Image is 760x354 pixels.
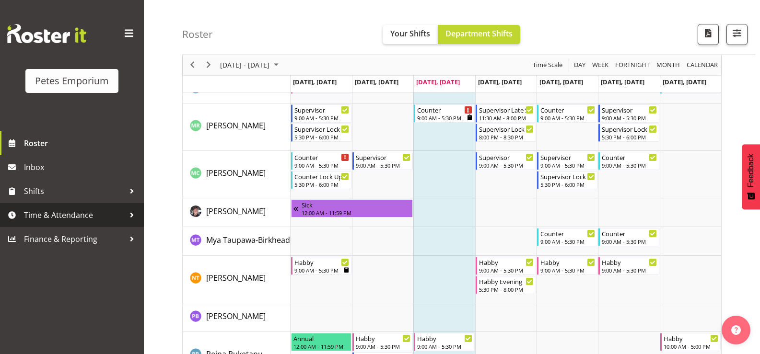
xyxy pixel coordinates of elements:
[479,133,534,141] div: 8:00 PM - 8:30 PM
[598,152,659,170] div: Melissa Cowen"s event - Counter Begin From Saturday, October 4, 2025 at 9:00:00 AM GMT+13:00 Ends...
[747,154,755,187] span: Feedback
[476,152,536,170] div: Melissa Cowen"s event - Supervisor Begin From Thursday, October 2, 2025 at 9:00:00 AM GMT+13:00 E...
[537,257,597,275] div: Nicole Thomson"s event - Habby Begin From Friday, October 3, 2025 at 9:00:00 AM GMT+13:00 Ends At...
[537,171,597,189] div: Melissa Cowen"s event - Supervisor Lock Up Begin From Friday, October 3, 2025 at 5:30:00 PM GMT+1...
[476,104,536,123] div: Melanie Richardson"s event - Supervisor Late Shift Begin From Thursday, October 2, 2025 at 11:30:...
[540,266,595,274] div: 9:00 AM - 5:30 PM
[478,78,522,86] span: [DATE], [DATE]
[217,55,284,75] div: Sep 29 - Oct 05, 2025
[602,105,656,114] div: Supervisor
[742,144,760,209] button: Feedback - Show survey
[356,152,410,162] div: Supervisor
[206,310,266,322] a: [PERSON_NAME]
[414,104,474,123] div: Melanie Richardson"s event - Counter Begin From Wednesday, October 1, 2025 at 9:00:00 AM GMT+13:0...
[602,114,656,122] div: 9:00 AM - 5:30 PM
[186,59,199,71] button: Previous
[591,59,609,71] span: Week
[183,103,291,151] td: Melanie Richardson resource
[184,55,200,75] div: previous period
[416,78,460,86] span: [DATE], [DATE]
[383,25,438,44] button: Your Shifts
[598,124,659,142] div: Melanie Richardson"s event - Supervisor Lock Up Begin From Saturday, October 4, 2025 at 5:30:00 P...
[183,256,291,303] td: Nicole Thomson resource
[531,59,564,71] button: Time Scale
[614,59,652,71] button: Fortnight
[540,238,595,245] div: 9:00 AM - 5:30 PM
[291,257,351,275] div: Nicole Thomson"s event - Habby Begin From Monday, September 29, 2025 at 9:00:00 AM GMT+13:00 Ends...
[206,120,266,131] a: [PERSON_NAME]
[206,234,290,246] a: Mya Taupawa-Birkhead
[352,152,413,170] div: Melissa Cowen"s event - Supervisor Begin From Tuesday, September 30, 2025 at 9:00:00 AM GMT+13:00...
[476,276,536,294] div: Nicole Thomson"s event - Habby Evening Begin From Thursday, October 2, 2025 at 5:30:00 PM GMT+13:...
[293,78,337,86] span: [DATE], [DATE]
[206,235,290,245] span: Mya Taupawa-Birkhead
[206,168,266,178] span: [PERSON_NAME]
[183,227,291,256] td: Mya Taupawa-Birkhead resource
[183,303,291,332] td: Peter Bunn resource
[438,25,520,44] button: Department Shifts
[390,28,430,39] span: Your Shifts
[356,343,410,350] div: 9:00 AM - 5:30 PM
[532,59,563,71] span: Time Scale
[219,59,283,71] button: October 2025
[537,104,597,123] div: Melanie Richardson"s event - Counter Begin From Friday, October 3, 2025 at 9:00:00 AM GMT+13:00 E...
[302,200,411,209] div: Sick
[685,59,720,71] button: Month
[602,161,656,169] div: 9:00 AM - 5:30 PM
[206,82,266,93] span: [PERSON_NAME]
[540,228,595,238] div: Counter
[601,78,644,86] span: [DATE], [DATE]
[7,24,86,43] img: Rosterit website logo
[417,114,472,122] div: 9:00 AM - 5:30 PM
[686,59,719,71] span: calendar
[445,28,513,39] span: Department Shifts
[291,199,413,217] div: Michelle Whale"s event - Sick Begin From Friday, September 26, 2025 at 12:00:00 AM GMT+12:00 Ends...
[698,24,719,45] button: Download a PDF of the roster according to the set date range.
[417,105,472,114] div: Counter
[479,276,534,286] div: Habby Evening
[294,133,349,141] div: 5:30 PM - 6:00 PM
[294,152,349,162] div: Counter
[602,238,656,245] div: 9:00 AM - 5:30 PM
[573,59,586,71] span: Day
[655,59,681,71] span: Month
[356,161,410,169] div: 9:00 AM - 5:30 PM
[293,343,349,350] div: 12:00 AM - 11:59 PM
[479,285,534,293] div: 5:30 PM - 8:00 PM
[479,152,534,162] div: Supervisor
[614,59,651,71] span: Fortnight
[540,257,595,267] div: Habby
[24,184,125,198] span: Shifts
[294,266,349,274] div: 9:00 AM - 5:30 PM
[476,257,536,275] div: Nicole Thomson"s event - Habby Begin From Thursday, October 2, 2025 at 9:00:00 AM GMT+13:00 Ends ...
[294,171,349,181] div: Counter Lock Up
[206,272,266,284] a: [PERSON_NAME]
[219,59,270,71] span: [DATE] - [DATE]
[182,29,213,40] h4: Roster
[294,257,349,267] div: Habby
[24,136,139,150] span: Roster
[602,266,656,274] div: 9:00 AM - 5:30 PM
[35,74,109,88] div: Petes Emporium
[479,161,534,169] div: 9:00 AM - 5:30 PM
[479,257,534,267] div: Habby
[479,124,534,134] div: Supervisor Lock Up
[591,59,610,71] button: Timeline Week
[291,152,351,170] div: Melissa Cowen"s event - Counter Begin From Monday, September 29, 2025 at 9:00:00 AM GMT+13:00 End...
[479,266,534,274] div: 9:00 AM - 5:30 PM
[598,228,659,246] div: Mya Taupawa-Birkhead"s event - Counter Begin From Saturday, October 4, 2025 at 9:00:00 AM GMT+13:...
[476,124,536,142] div: Melanie Richardson"s event - Supervisor Lock Up Begin From Thursday, October 2, 2025 at 8:00:00 P...
[355,78,398,86] span: [DATE], [DATE]
[660,333,721,351] div: Reina Puketapu"s event - Habby Begin From Sunday, October 5, 2025 at 10:00:00 AM GMT+13:00 Ends A...
[664,333,718,343] div: Habby
[206,206,266,217] a: [PERSON_NAME]
[183,151,291,198] td: Melissa Cowen resource
[598,104,659,123] div: Melanie Richardson"s event - Supervisor Begin From Saturday, October 4, 2025 at 9:00:00 AM GMT+13...
[200,55,217,75] div: next period
[540,181,595,188] div: 5:30 PM - 6:00 PM
[602,228,656,238] div: Counter
[537,152,597,170] div: Melissa Cowen"s event - Supervisor Begin From Friday, October 3, 2025 at 9:00:00 AM GMT+13:00 End...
